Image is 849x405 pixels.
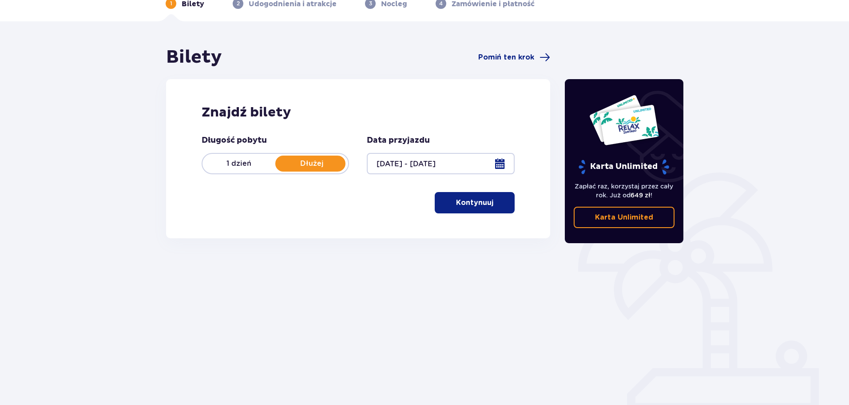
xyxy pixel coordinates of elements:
[578,159,670,175] p: Karta Unlimited
[631,192,651,199] span: 649 zł
[202,159,275,168] p: 1 dzień
[595,213,653,222] p: Karta Unlimited
[435,192,515,213] button: Kontynuuj
[478,52,550,63] a: Pomiń ten krok
[478,52,534,62] span: Pomiń ten krok
[574,207,675,228] a: Karta Unlimited
[166,46,222,68] h1: Bilety
[456,198,493,208] p: Kontynuuj
[275,159,348,168] p: Dłużej
[574,182,675,200] p: Zapłać raz, korzystaj przez cały rok. Już od !
[367,135,430,146] p: Data przyjazdu
[202,135,267,146] p: Długość pobytu
[202,104,515,121] h2: Znajdź bilety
